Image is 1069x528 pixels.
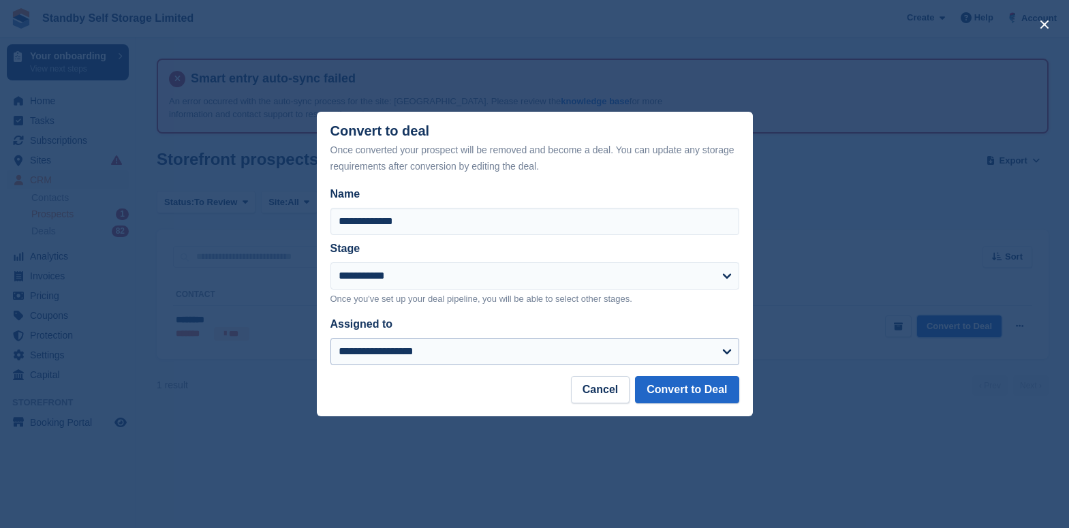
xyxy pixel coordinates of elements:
[330,318,393,330] label: Assigned to
[330,123,739,174] div: Convert to deal
[571,376,630,403] button: Cancel
[330,142,739,174] div: Once converted your prospect will be removed and become a deal. You can update any storage requir...
[330,292,739,306] p: Once you've set up your deal pipeline, you will be able to select other stages.
[1034,14,1055,35] button: close
[330,243,360,254] label: Stage
[330,186,739,202] label: Name
[635,376,739,403] button: Convert to Deal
